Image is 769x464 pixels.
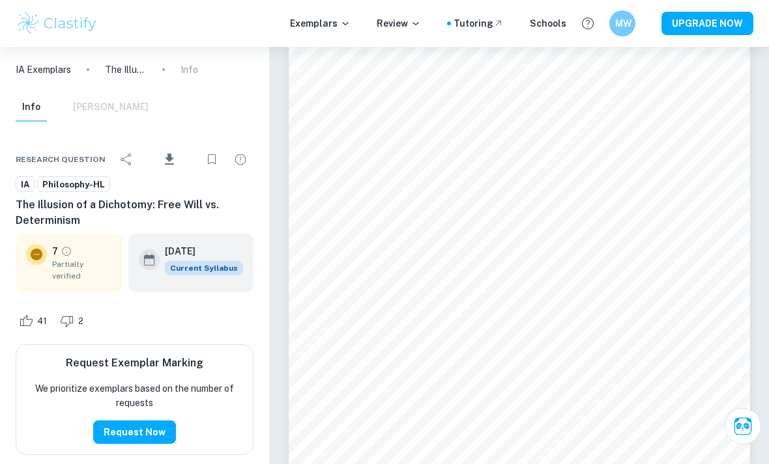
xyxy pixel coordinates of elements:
a: Tutoring [454,16,504,31]
button: Info [16,93,47,122]
span: Research question [16,154,106,165]
div: Share [113,146,139,172]
a: IA Exemplars [16,62,71,77]
h6: MW [615,16,630,31]
span: Current Syllabus [165,261,243,275]
div: Report issue [227,146,254,172]
div: This exemplar is based on the current syllabus. Feel free to refer to it for inspiration/ideas wh... [165,261,243,275]
h6: Request Exemplar Marking [66,355,203,371]
img: Clastify logo [16,10,98,36]
div: Dislike [57,310,91,331]
span: IA [16,178,34,191]
a: Grade partially verified [61,245,72,257]
p: Info [181,62,198,77]
button: MW [609,10,635,36]
button: Help and Feedback [577,12,599,34]
p: We prioritize exemplars based on the number of requests [27,381,242,410]
p: The Illusion of a Dichotomy: Free Will vs. Determinism [105,62,147,77]
a: IA [16,176,35,193]
button: Ask Clai [725,408,761,444]
h6: [DATE] [165,244,233,258]
span: 2 [71,315,91,328]
h6: The Illusion of a Dichotomy: Free Will vs. Determinism [16,197,254,228]
p: Review [377,16,421,31]
span: 41 [30,315,54,328]
a: Schools [530,16,566,31]
p: Exemplars [290,16,351,31]
button: Request Now [93,420,176,444]
span: Partially verified [52,258,113,282]
div: Download [142,143,196,176]
div: Like [16,310,54,331]
a: Philosophy-HL [37,176,110,193]
span: Philosophy-HL [38,178,109,191]
p: 7 [52,244,58,258]
div: Bookmark [199,146,225,172]
button: UPGRADE NOW [661,12,753,35]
